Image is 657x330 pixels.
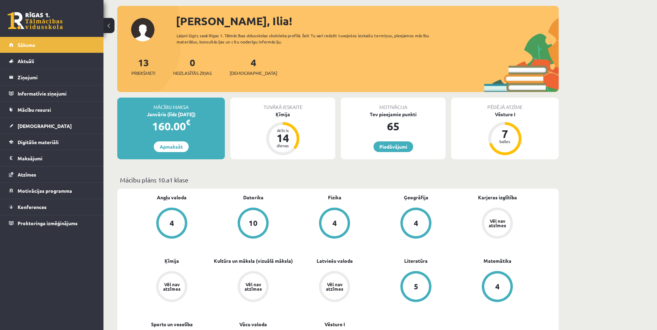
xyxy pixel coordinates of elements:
span: Aktuāli [18,58,34,64]
a: Rīgas 1. Tālmācības vidusskola [8,12,63,29]
span: [DEMOGRAPHIC_DATA] [18,123,72,129]
a: Datorika [243,194,263,201]
a: Sākums [9,37,95,53]
div: dienas [272,143,293,148]
a: 13Priekšmeti [131,56,155,77]
a: 4 [131,208,212,240]
div: 14 [272,132,293,143]
a: Informatīvie ziņojumi [9,86,95,101]
span: € [186,117,190,127]
a: Vēl nav atzīmes [131,271,212,303]
div: Vēl nav atzīmes [488,219,507,228]
div: [PERSON_NAME], Ilia! [176,13,559,29]
div: Pēdējā atzīme [451,98,559,111]
span: Motivācijas programma [18,188,72,194]
a: Angļu valoda [157,194,187,201]
a: 4[DEMOGRAPHIC_DATA] [230,56,277,77]
span: Konferences [18,204,47,210]
div: 7 [495,128,515,139]
a: 0Neizlasītās ziņas [173,56,212,77]
a: Proktoringa izmēģinājums [9,215,95,231]
div: 4 [495,283,500,290]
legend: Maksājumi [18,150,95,166]
a: Aktuāli [9,53,95,69]
a: Digitālie materiāli [9,134,95,150]
p: Mācību plāns 10.a1 klase [120,175,556,184]
a: Vēl nav atzīmes [457,208,538,240]
div: 4 [170,219,174,227]
span: Priekšmeti [131,70,155,77]
div: Mācību maksa [117,98,225,111]
a: 4 [294,208,375,240]
div: 5 [414,283,418,290]
a: Motivācijas programma [9,183,95,199]
a: Vēl nav atzīmes [212,271,294,303]
div: Vēl nav atzīmes [325,282,344,291]
a: Ķīmija Atlicis 14 dienas [230,111,335,156]
div: Motivācija [341,98,446,111]
a: Ķīmija [165,257,179,264]
div: Janvāris (līdz [DATE]) [117,111,225,118]
div: Vēl nav atzīmes [243,282,263,291]
div: Laipni lūgts savā Rīgas 1. Tālmācības vidusskolas skolnieka profilā. Šeit Tu vari redzēt tuvojošo... [177,32,441,45]
span: Atzīmes [18,171,36,178]
div: 10 [249,219,258,227]
div: Ķīmija [230,111,335,118]
span: Neizlasītās ziņas [173,70,212,77]
a: 5 [375,271,457,303]
a: Piedāvājumi [374,141,413,152]
div: balles [495,139,515,143]
a: 10 [212,208,294,240]
span: [DEMOGRAPHIC_DATA] [230,70,277,77]
a: Literatūra [404,257,428,264]
a: Fizika [328,194,341,201]
div: 65 [341,118,446,134]
a: Apmaksāt [154,141,189,152]
span: Mācību resursi [18,107,51,113]
div: 4 [332,219,337,227]
div: 160.00 [117,118,225,134]
a: [DEMOGRAPHIC_DATA] [9,118,95,134]
legend: Informatīvie ziņojumi [18,86,95,101]
span: Sākums [18,42,35,48]
a: Konferences [9,199,95,215]
a: Vēl nav atzīmes [294,271,375,303]
div: Vēl nav atzīmes [162,282,181,291]
div: 4 [414,219,418,227]
a: Kultūra un māksla (vizuālā māksla) [214,257,293,264]
a: Atzīmes [9,167,95,182]
a: Vācu valoda [239,321,267,328]
a: Ģeogrāfija [404,194,428,201]
a: Maksājumi [9,150,95,166]
div: Vēsture I [451,111,559,118]
a: 4 [375,208,457,240]
a: Sports un veselība [151,321,193,328]
span: Digitālie materiāli [18,139,59,145]
legend: Ziņojumi [18,69,95,85]
span: Proktoringa izmēģinājums [18,220,78,226]
div: Tev pieejamie punkti [341,111,446,118]
a: Mācību resursi [9,102,95,118]
a: Vēsture I 7 balles [451,111,559,156]
a: 4 [457,271,538,303]
a: Matemātika [484,257,511,264]
a: Latviešu valoda [317,257,353,264]
div: Tuvākā ieskaite [230,98,335,111]
a: Ziņojumi [9,69,95,85]
a: Karjeras izglītība [478,194,517,201]
div: Atlicis [272,128,293,132]
a: Vēsture I [325,321,345,328]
